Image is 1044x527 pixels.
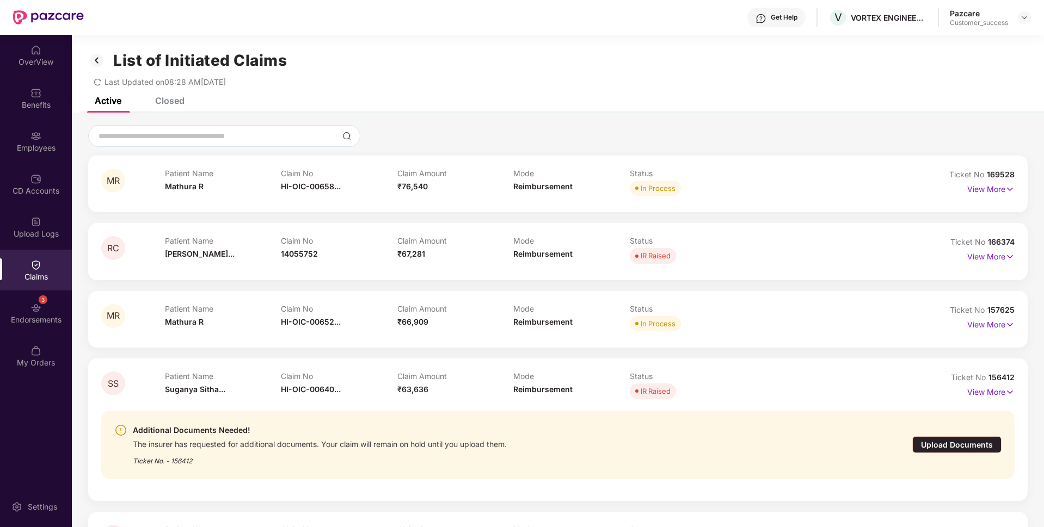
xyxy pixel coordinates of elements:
[165,249,235,258] span: [PERSON_NAME]...
[165,371,281,381] p: Patient Name
[165,385,225,394] span: Suganya Sitha...
[397,371,514,381] p: Claim Amount
[912,436,1002,453] div: Upload Documents
[133,424,507,437] div: Additional Documents Needed!
[630,371,746,381] p: Status
[397,182,428,191] span: ₹76,540
[397,304,514,313] p: Claim Amount
[397,385,428,394] span: ₹63,636
[771,13,797,22] div: Get Help
[513,304,630,313] p: Mode
[281,182,341,191] span: HI-OIC-00658...
[513,249,573,258] span: Reimbursement
[108,379,119,388] span: SS
[1005,251,1015,263] img: svg+xml;base64,PHN2ZyB4bWxucz0iaHR0cDovL3d3dy53My5vcmcvMjAwMC9zdmciIHdpZHRoPSIxNyIgaGVpZ2h0PSIxNy...
[281,249,318,258] span: 14055752
[949,170,987,179] span: Ticket No
[281,304,397,313] p: Claim No
[155,95,185,106] div: Closed
[30,45,41,55] img: svg+xml;base64,PHN2ZyBpZD0iSG9tZSIgeG1sbnM9Imh0dHA6Ly93d3cudzMub3JnLzIwMDAvc3ZnIiB3aWR0aD0iMjAiIG...
[30,88,41,98] img: svg+xml;base64,PHN2ZyBpZD0iQmVuZWZpdHMiIHhtbG5zPSJodHRwOi8vd3d3LnczLm9yZy8yMDAwL3N2ZyIgd2lkdGg9Ij...
[1005,183,1015,195] img: svg+xml;base64,PHN2ZyB4bWxucz0iaHR0cDovL3d3dy53My5vcmcvMjAwMC9zdmciIHdpZHRoPSIxNyIgaGVpZ2h0PSIxNy...
[133,437,507,449] div: The insurer has requested for additional documents. Your claim will remain on hold until you uplo...
[105,77,226,86] span: Last Updated on 08:28 AM[DATE]
[94,77,101,86] span: redo
[165,182,204,191] span: Mathura R
[107,244,119,253] span: RC
[397,236,514,245] p: Claim Amount
[39,295,47,304] div: 3
[30,131,41,141] img: svg+xml;base64,PHN2ZyBpZD0iRW1wbG95ZWVzIiB4bWxucz0iaHR0cDovL3d3dy53My5vcmcvMjAwMC9zdmciIHdpZHRoPS...
[1020,13,1029,22] img: svg+xml;base64,PHN2ZyBpZD0iRHJvcGRvd24tMzJ4MzIiIHhtbG5zPSJodHRwOi8vd3d3LnczLm9yZy8yMDAwL3N2ZyIgd2...
[950,18,1008,27] div: Customer_success
[513,317,573,326] span: Reimbursement
[513,236,630,245] p: Mode
[513,182,573,191] span: Reimbursement
[641,250,671,261] div: IR Raised
[95,95,121,106] div: Active
[951,373,988,382] span: Ticket No
[24,501,60,512] div: Settings
[967,316,1015,331] p: View More
[1005,386,1015,398] img: svg+xml;base64,PHN2ZyB4bWxucz0iaHR0cDovL3d3dy53My5vcmcvMjAwMC9zdmciIHdpZHRoPSIxNyIgaGVpZ2h0PSIxNy...
[165,317,204,326] span: Mathura R
[397,317,428,326] span: ₹66,909
[113,51,287,70] h1: List of Initiated Claims
[987,305,1015,314] span: 157625
[133,449,507,466] div: Ticket No. - 156412
[851,13,927,23] div: VORTEX ENGINEERING(PVT) LTD.
[397,249,425,258] span: ₹67,281
[630,304,746,313] p: Status
[630,236,746,245] p: Status
[987,170,1015,179] span: 169528
[834,11,842,24] span: V
[641,318,675,329] div: In Process
[281,371,397,381] p: Claim No
[397,169,514,178] p: Claim Amount
[967,181,1015,195] p: View More
[30,216,41,227] img: svg+xml;base64,PHN2ZyBpZD0iVXBsb2FkX0xvZ3MiIGRhdGEtbmFtZT0iVXBsb2FkIExvZ3MiIHhtbG5zPSJodHRwOi8vd3...
[1005,319,1015,331] img: svg+xml;base64,PHN2ZyB4bWxucz0iaHR0cDovL3d3dy53My5vcmcvMjAwMC9zdmciIHdpZHRoPSIxNyIgaGVpZ2h0PSIxNy...
[967,383,1015,398] p: View More
[88,51,106,70] img: svg+xml;base64,PHN2ZyB3aWR0aD0iMzIiIGhlaWdodD0iMzIiIHZpZXdCb3g9IjAgMCAzMiAzMiIgZmlsbD0ibm9uZSIgeG...
[967,248,1015,263] p: View More
[988,237,1015,246] span: 166374
[950,305,987,314] span: Ticket No
[513,169,630,178] p: Mode
[114,424,127,437] img: svg+xml;base64,PHN2ZyBpZD0iV2FybmluZ18tXzI0eDI0IiBkYXRhLW5hbWU9Ildhcm5pbmcgLSAyNHgyNCIgeG1sbnM9Im...
[630,169,746,178] p: Status
[950,8,1008,18] div: Pazcare
[13,10,84,24] img: New Pazcare Logo
[513,385,573,394] span: Reimbursement
[30,302,41,313] img: svg+xml;base64,PHN2ZyBpZD0iRW5kb3JzZW1lbnRzIiB4bWxucz0iaHR0cDovL3d3dy53My5vcmcvMjAwMC9zdmciIHdpZH...
[988,373,1015,382] span: 156412
[950,237,988,246] span: Ticket No
[165,304,281,313] p: Patient Name
[281,317,341,326] span: HI-OIC-00652...
[281,385,341,394] span: HI-OIC-00640...
[641,183,675,194] div: In Process
[30,259,41,270] img: svg+xml;base64,PHN2ZyBpZD0iQ2xhaW0iIHhtbG5zPSJodHRwOi8vd3d3LnczLm9yZy8yMDAwL3N2ZyIgd2lkdGg9IjIwIi...
[30,345,41,356] img: svg+xml;base64,PHN2ZyBpZD0iTXlfT3JkZXJzIiBkYXRhLW5hbWU9Ik15IE9yZGVycyIgeG1sbnM9Imh0dHA6Ly93d3cudz...
[107,311,120,320] span: MR
[342,132,351,140] img: svg+xml;base64,PHN2ZyBpZD0iU2VhcmNoLTMyeDMyIiB4bWxucz0iaHR0cDovL3d3dy53My5vcmcvMjAwMC9zdmciIHdpZH...
[30,173,41,184] img: svg+xml;base64,PHN2ZyBpZD0iQ0RfQWNjb3VudHMiIGRhdGEtbmFtZT0iQ0QgQWNjb3VudHMiIHhtbG5zPSJodHRwOi8vd3...
[513,371,630,381] p: Mode
[281,236,397,245] p: Claim No
[107,176,120,185] span: MR
[756,13,766,24] img: svg+xml;base64,PHN2ZyBpZD0iSGVscC0zMngzMiIgeG1sbnM9Imh0dHA6Ly93d3cudzMub3JnLzIwMDAvc3ZnIiB3aWR0aD...
[281,169,397,178] p: Claim No
[11,501,22,512] img: svg+xml;base64,PHN2ZyBpZD0iU2V0dGluZy0yMHgyMCIgeG1sbnM9Imh0dHA6Ly93d3cudzMub3JnLzIwMDAvc3ZnIiB3aW...
[165,236,281,245] p: Patient Name
[641,386,671,396] div: IR Raised
[165,169,281,178] p: Patient Name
